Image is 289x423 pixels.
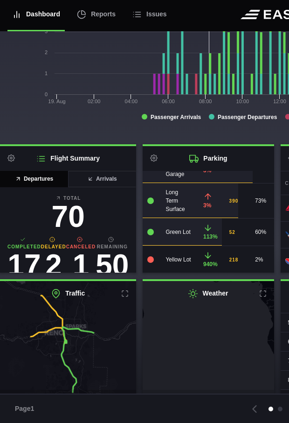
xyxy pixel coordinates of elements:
div: 60% [255,228,269,236]
b: 390 [229,197,239,204]
b: 52 [229,229,235,236]
b: Completed [7,236,41,250]
b: Canceled [66,236,96,250]
text: 06:00 [162,99,175,104]
text: 04:00 [125,99,138,104]
h2: Weather [143,281,274,306]
h3: 1 [66,250,96,280]
text: 1 [45,70,48,76]
text: 02:00 [88,99,101,104]
b: 218 [229,256,239,263]
div: Last updated: 08:21 AM [143,390,274,408]
text: 12:00 [273,99,286,104]
text: 08:00 [199,99,212,104]
span: 940% [203,261,218,268]
h3: 2 [41,250,66,280]
tspan: Passenger Departures [218,114,277,120]
a: Delayed2 [41,236,66,285]
h3: 17 [7,250,41,280]
span: Long Term Surface [165,189,185,212]
a: Canceled1 [66,236,96,285]
tspan: Passenger Arrivals [151,114,201,120]
div: 2% [255,255,269,264]
button: Arrivals [68,171,136,187]
h3: 70 [7,202,129,232]
a: Remaining50 [96,236,129,285]
span: 113% [203,233,218,240]
div: 73% [255,197,269,205]
text: 10:00 [236,99,249,104]
text: 0 [45,92,48,97]
h3: 50 [96,250,129,280]
b: Delayed [41,236,66,250]
span: Yellow Lot [165,256,191,263]
span: Page 1 [15,404,38,414]
b: Total [7,195,129,202]
text: 3 [45,28,48,34]
text: 2 [45,49,48,55]
span: Green Lot [165,229,190,235]
h2: Parking [143,146,274,171]
a: Total70 [7,195,129,236]
a: Completed17 [7,236,41,285]
tspan: 19. Aug [48,99,65,104]
b: Remaining [96,236,129,250]
span: 3% [203,202,211,209]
